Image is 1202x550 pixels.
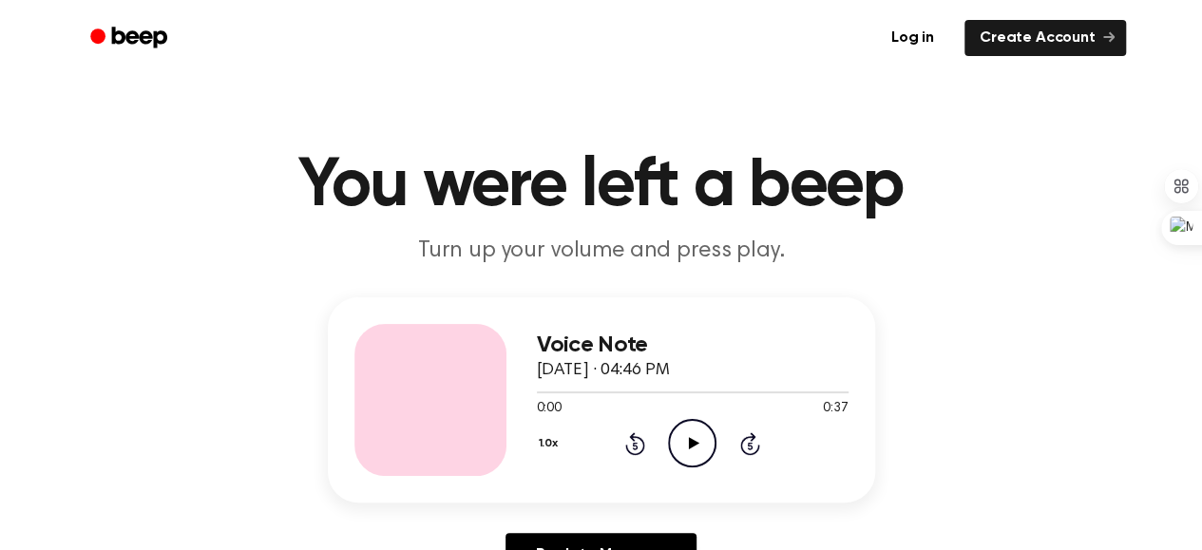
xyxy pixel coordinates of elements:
h1: You were left a beep [115,152,1088,220]
span: 0:00 [537,399,562,419]
p: Turn up your volume and press play. [237,236,966,267]
a: Create Account [964,20,1126,56]
span: [DATE] · 04:46 PM [537,362,670,379]
span: 0:37 [823,399,848,419]
button: 1.0x [537,427,565,460]
a: Log in [872,16,953,60]
h3: Voice Note [537,332,849,358]
a: Beep [77,20,184,57]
